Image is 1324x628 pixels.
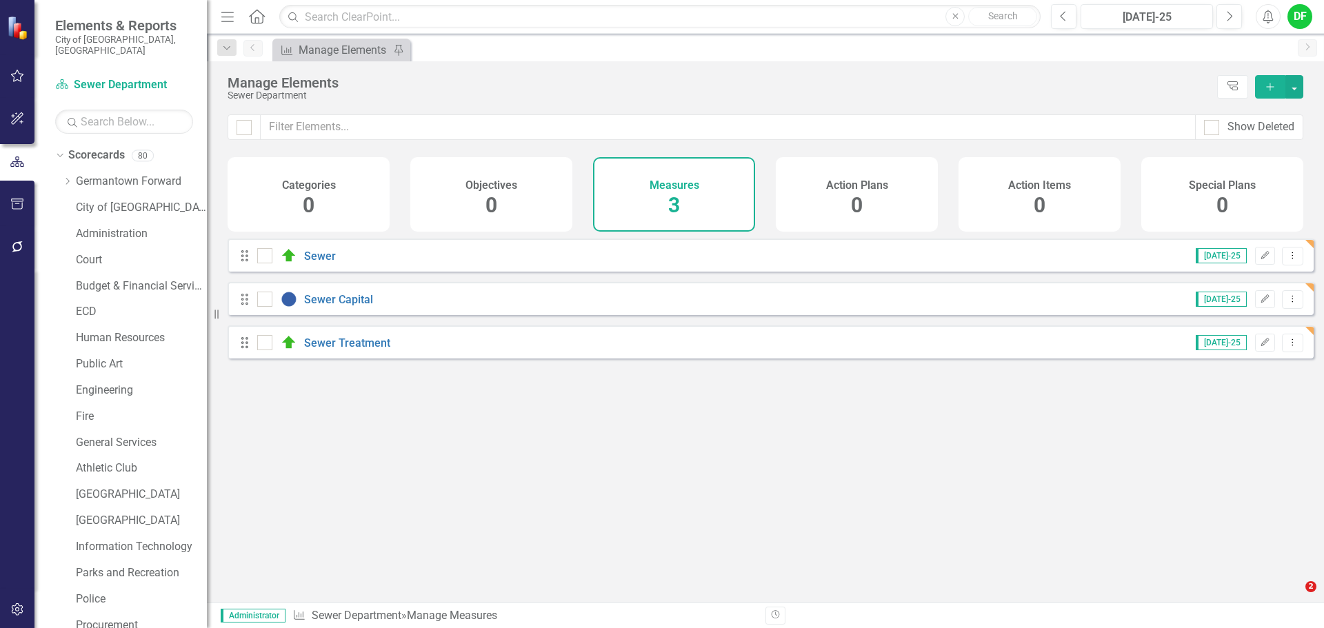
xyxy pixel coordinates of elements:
a: Sewer Department [312,609,401,622]
input: Search ClearPoint... [279,5,1041,29]
a: Engineering [76,383,207,398]
span: 0 [851,193,863,217]
img: ClearPoint Strategy [7,16,31,40]
span: Administrator [221,609,285,622]
h4: Action Items [1008,179,1071,192]
a: Fire [76,409,207,425]
div: Manage Elements [228,75,1210,90]
img: On Target [281,334,297,351]
a: Public Art [76,356,207,372]
a: Scorecards [68,148,125,163]
a: Court [76,252,207,268]
img: On Target [281,247,297,264]
a: Human Resources [76,330,207,346]
h4: Special Plans [1189,179,1256,192]
input: Search Below... [55,110,193,134]
h4: Objectives [465,179,517,192]
span: 2 [1305,581,1316,592]
span: 0 [1034,193,1045,217]
input: Filter Elements... [260,114,1196,140]
div: [DATE]-25 [1085,9,1208,26]
a: City of [GEOGRAPHIC_DATA] [76,200,207,216]
a: General Services [76,435,207,451]
a: Police [76,591,207,607]
a: Sewer [304,250,336,263]
h4: Categories [282,179,336,192]
a: Administration [76,226,207,242]
button: Search [968,7,1037,26]
div: 80 [132,150,154,161]
div: » Manage Measures [292,608,755,624]
span: [DATE]-25 [1196,248,1247,263]
img: No Information [281,291,297,307]
span: 0 [1216,193,1228,217]
a: Sewer Treatment [304,336,390,350]
a: ECD [76,304,207,320]
small: City of [GEOGRAPHIC_DATA], [GEOGRAPHIC_DATA] [55,34,193,57]
span: 0 [485,193,497,217]
span: [DATE]-25 [1196,292,1247,307]
div: Show Deleted [1227,119,1294,135]
a: Athletic Club [76,460,207,476]
a: Budget & Financial Services [76,278,207,294]
a: Information Technology [76,539,207,555]
button: [DATE]-25 [1081,4,1213,29]
iframe: Intercom live chat [1277,581,1310,614]
a: Sewer Department [55,77,193,93]
span: 0 [303,193,314,217]
a: Germantown Forward [76,174,207,190]
a: [GEOGRAPHIC_DATA] [76,487,207,503]
a: Manage Elements [276,41,390,59]
span: [DATE]-25 [1196,335,1247,350]
span: 3 [668,193,680,217]
div: Sewer Department [228,90,1210,101]
a: Parks and Recreation [76,565,207,581]
span: Search [988,10,1018,21]
button: DF [1287,4,1312,29]
span: Elements & Reports [55,17,193,34]
a: [GEOGRAPHIC_DATA] [76,513,207,529]
div: Manage Elements [299,41,390,59]
h4: Measures [650,179,699,192]
h4: Action Plans [826,179,888,192]
a: Sewer Capital [304,293,373,306]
